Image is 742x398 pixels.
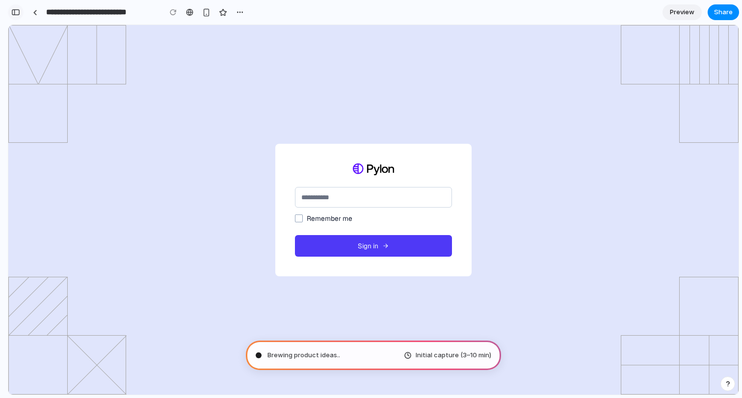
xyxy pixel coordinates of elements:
[298,188,344,198] span: Remember me
[344,138,386,150] img: d642295665f7383ff49a09e906af68b39f646.png
[287,210,444,232] button: Sign in
[662,4,702,20] a: Preview
[267,350,340,360] span: Brewing product ideas ..
[714,7,733,17] span: Share
[708,4,739,20] button: Share
[416,350,491,360] span: Initial capture (3–10 min)
[670,7,694,17] span: Preview
[287,216,444,226] div: Sign in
